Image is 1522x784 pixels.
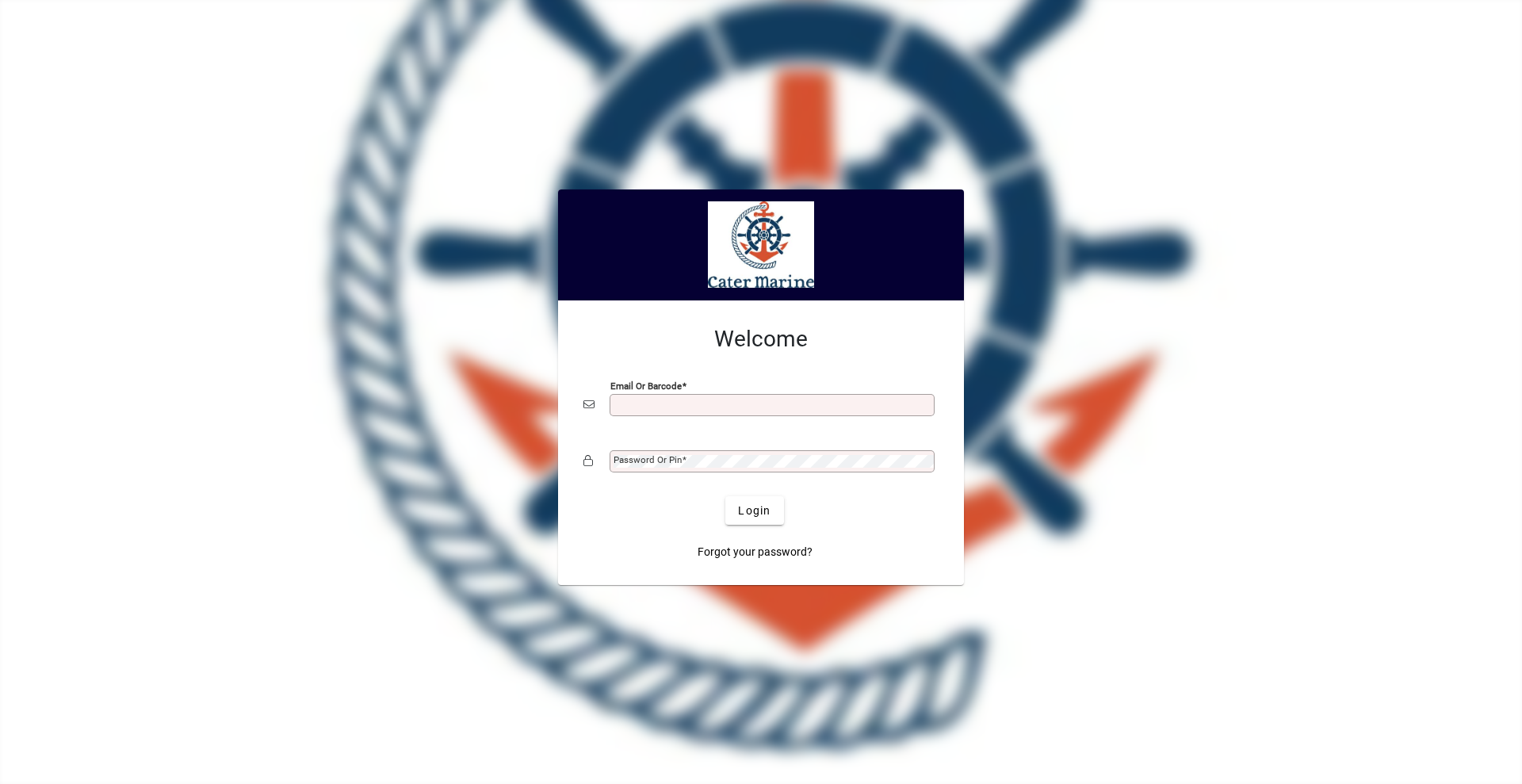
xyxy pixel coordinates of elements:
[614,454,682,465] mat-label: Password or Pin
[691,537,819,566] a: Forgot your password?
[725,496,783,525] button: Login
[610,381,682,392] mat-label: Email or Barcode
[583,326,939,353] h2: Welcome
[738,503,771,519] span: Login
[698,544,813,560] span: Forgot your password?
